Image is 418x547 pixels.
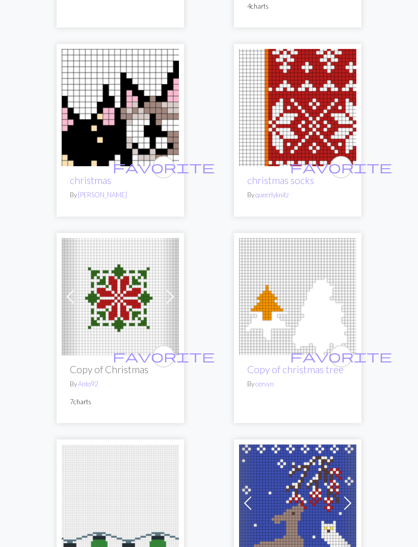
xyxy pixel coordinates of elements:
[70,190,171,200] p: By
[62,497,179,507] a: Christmas Light Socks
[239,238,356,355] img: christmas tree hat DK
[70,174,111,186] a: christmas
[113,346,215,367] i: favourite
[62,49,179,166] img: christmas
[239,101,356,111] a: christmas socks
[152,156,175,178] button: favourite
[330,345,352,368] button: favourite
[255,380,274,388] a: cervyn
[62,238,179,355] img: Poinsettia
[290,346,392,367] i: favourite
[70,379,171,389] p: By
[290,159,392,175] span: favorite
[290,157,392,177] i: favourite
[152,345,175,368] button: favourite
[239,497,356,507] a: christmas stocking leg & foot
[78,380,98,388] a: Anto92
[113,348,215,364] span: favorite
[239,49,356,166] img: christmas socks
[62,101,179,111] a: christmas
[247,190,348,200] p: By
[247,363,344,375] a: Copy of christmas tree
[62,291,179,300] a: Poinsettia
[239,291,356,300] a: christmas tree hat DK
[255,191,289,199] a: queerlyknitz
[70,397,171,407] p: 7 charts
[70,363,171,375] h2: Copy of Christmas
[113,157,215,177] i: favourite
[290,348,392,364] span: favorite
[113,159,215,175] span: favorite
[247,174,314,186] a: christmas socks
[247,2,348,11] p: 4 charts
[78,191,127,199] a: [PERSON_NAME]
[247,379,348,389] p: By
[330,156,352,178] button: favourite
